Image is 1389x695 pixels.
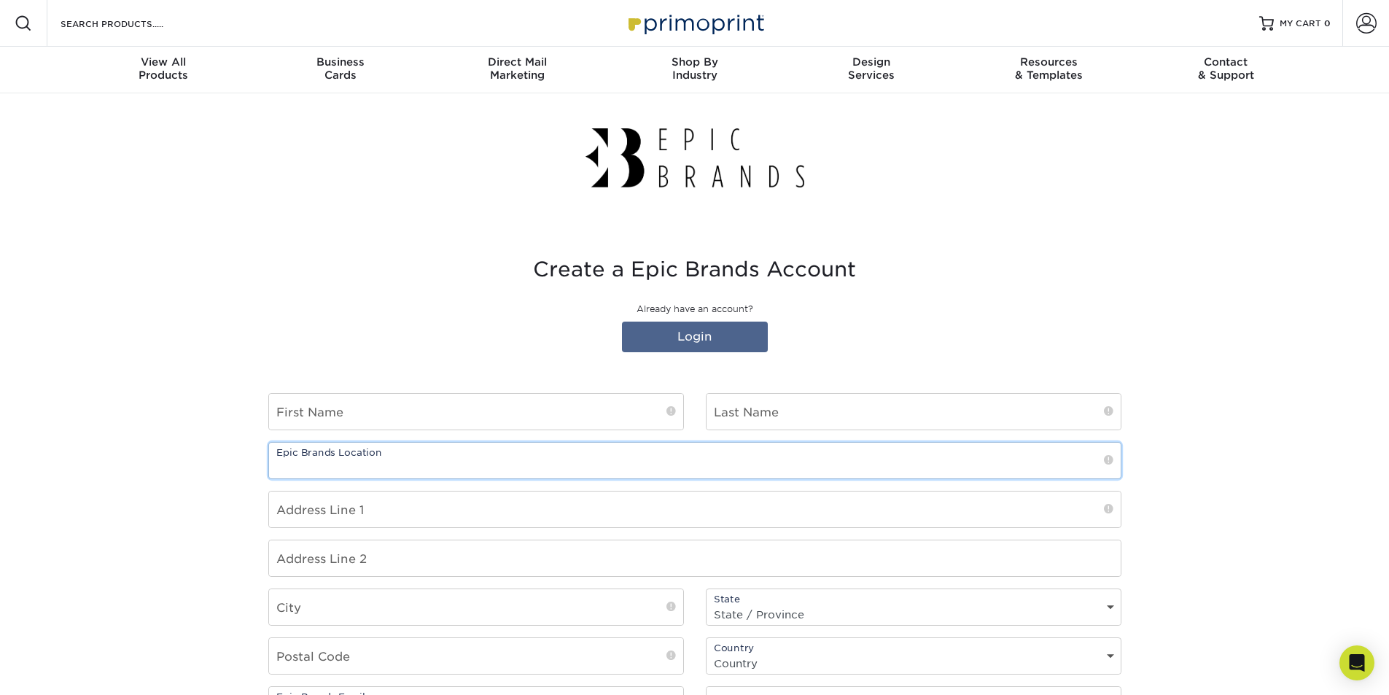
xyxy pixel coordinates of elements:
span: Shop By [606,55,783,69]
input: SEARCH PRODUCTS..... [59,15,201,32]
span: 0 [1324,18,1331,28]
a: Resources& Templates [960,47,1137,93]
span: MY CART [1280,18,1321,30]
a: DesignServices [783,47,960,93]
img: Epic Brands [585,128,804,187]
div: Services [783,55,960,82]
a: View AllProducts [75,47,252,93]
span: Resources [960,55,1137,69]
div: Marketing [429,55,606,82]
a: Login [622,322,768,352]
div: & Templates [960,55,1137,82]
div: Open Intercom Messenger [1339,645,1374,680]
span: Design [783,55,960,69]
p: Already have an account? [268,303,1121,316]
a: Direct MailMarketing [429,47,606,93]
a: Contact& Support [1137,47,1315,93]
h3: Create a Epic Brands Account [268,257,1121,282]
span: Contact [1137,55,1315,69]
span: View All [75,55,252,69]
div: & Support [1137,55,1315,82]
div: Cards [252,55,429,82]
div: Products [75,55,252,82]
img: Primoprint [622,7,768,39]
a: Shop ByIndustry [606,47,783,93]
div: Industry [606,55,783,82]
span: Business [252,55,429,69]
span: Direct Mail [429,55,606,69]
a: BusinessCards [252,47,429,93]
